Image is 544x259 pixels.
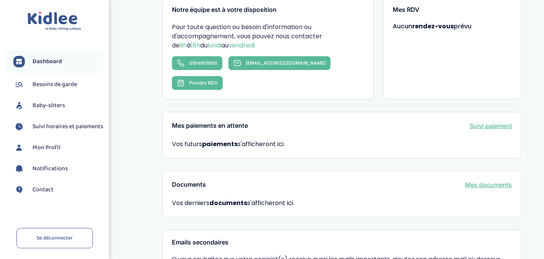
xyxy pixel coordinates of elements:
[172,181,206,188] h3: Documents
[172,239,512,246] h3: Emails secondaires
[13,79,103,90] a: Besoins de garde
[246,60,325,66] span: [EMAIL_ADDRESS][DOMAIN_NAME]
[13,79,25,90] img: besoin.svg
[13,142,103,153] a: Mon Profil
[202,140,238,148] strong: paiements
[32,143,60,152] span: Mon Profil
[13,56,25,67] img: dashboard.svg
[13,163,25,174] img: notification.svg
[32,80,77,89] span: Besoins de garde
[28,11,81,31] img: logo.svg
[13,184,25,195] img: contact.svg
[172,56,222,70] a: 0184801880
[180,41,187,50] span: 9h
[13,56,103,67] a: Dashboard
[32,57,62,66] span: Dashboard
[13,100,25,111] img: babysitters.svg
[465,180,512,189] a: Mes documents
[412,22,454,31] strong: rendez-vous
[209,199,247,207] strong: documents
[172,199,512,208] span: Vos derniers s'afficheront ici.
[393,7,512,13] h3: Mes RDV
[32,164,68,173] span: Notifications
[207,41,221,50] span: lundi
[191,41,200,50] span: 18h
[13,121,103,132] a: Suivi horaires et paiements
[172,122,248,129] h3: Mes paiements en attente
[13,100,103,111] a: Baby-sitters
[13,184,103,195] a: Contact
[470,121,512,130] a: Suivi paiement
[189,80,218,86] span: Prendre RDV
[32,122,103,131] span: Suivi horaires et paiements
[13,142,25,153] img: profil.svg
[16,228,93,248] a: Se déconnecter
[393,22,471,31] span: Aucun prévu
[13,163,103,174] a: Notifications
[13,121,25,132] img: suivihoraire.svg
[189,60,217,66] span: 0184801880
[172,76,223,90] button: Prendre RDV
[32,101,65,110] span: Baby-sitters
[172,7,364,13] h3: Notre équipe est à votre disposition
[228,41,255,50] span: vendredi
[172,23,364,50] p: Pour toute question ou besoin d'information ou d'accompagnement, vous pouvez nous contacter de à ...
[32,185,53,194] span: Contact
[228,56,330,70] a: [EMAIL_ADDRESS][DOMAIN_NAME]
[172,140,285,148] span: Vos futurs s'afficheront ici.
